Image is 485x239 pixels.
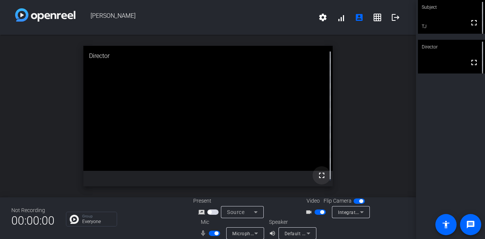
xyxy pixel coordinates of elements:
[232,230,400,236] span: Microphone Array (Intel® Smart Sound Technology for Digital Microphones)
[441,220,451,229] mat-icon: accessibility
[269,218,314,226] div: Speaker
[317,171,326,180] mat-icon: fullscreen
[305,208,314,217] mat-icon: videocam_outline
[193,197,269,205] div: Present
[469,18,479,27] mat-icon: fullscreen
[200,229,209,238] mat-icon: mic_none
[373,13,382,22] mat-icon: grid_on
[15,8,75,22] img: white-gradient.svg
[418,40,485,54] div: Director
[307,197,320,205] span: Video
[11,206,55,214] div: Not Recording
[469,58,479,67] mat-icon: fullscreen
[355,13,364,22] mat-icon: account_box
[198,208,207,217] mat-icon: screen_share_outline
[227,209,244,215] span: Source
[466,220,475,229] mat-icon: message
[391,13,400,22] mat-icon: logout
[82,219,113,224] p: Everyone
[318,13,327,22] mat-icon: settings
[285,230,366,236] span: Default - Speakers (Realtek(R) Audio)
[70,215,79,224] img: Chat Icon
[11,211,55,230] span: 00:00:00
[324,197,352,205] span: Flip Camera
[332,8,350,27] button: signal_cellular_alt
[269,229,278,238] mat-icon: volume_up
[83,46,333,66] div: Director
[75,8,314,27] span: [PERSON_NAME]
[193,218,269,226] div: Mic
[82,214,113,218] p: Group
[338,209,408,215] span: Integrated Camera (5986:2145)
